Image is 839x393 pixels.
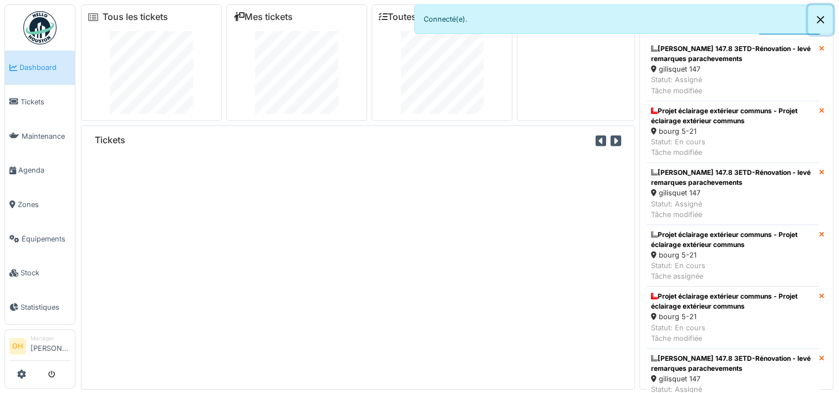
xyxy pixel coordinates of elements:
[19,62,70,73] span: Dashboard
[651,291,815,311] div: Projet éclairage extérieur communs - Projet éclairage extérieur communs
[5,85,75,119] a: Tickets
[651,230,815,250] div: Projet éclairage extérieur communs - Projet éclairage extérieur communs
[651,323,815,344] div: Statut: En cours Tâche modifiée
[22,234,70,244] span: Équipements
[30,334,70,358] li: [PERSON_NAME]
[651,74,815,95] div: Statut: Assigné Tâche modifiée
[647,286,819,349] a: Projet éclairage extérieur communs - Projet éclairage extérieur communs bourg 5-21 Statut: En cou...
[18,199,70,210] span: Zones
[22,131,70,142] span: Maintenance
[651,137,815,158] div: Statut: En cours Tâche modifiée
[651,260,815,281] div: Statut: En cours Tâche assignée
[651,311,815,322] div: bourg 5-21
[9,334,70,361] a: OH Manager[PERSON_NAME]
[5,188,75,222] a: Zones
[651,168,815,188] div: [PERSON_NAME] 147.8 3ETD-Rénovation - levé remarques parachevements
[651,374,815,384] div: gilisquet 147
[5,256,75,290] a: Stock
[647,163,819,225] a: [PERSON_NAME] 147.8 3ETD-Rénovation - levé remarques parachevements gilisquet 147 Statut: Assigné...
[23,11,57,44] img: Badge_color-CXgf-gQk.svg
[647,101,819,163] a: Projet éclairage extérieur communs - Projet éclairage extérieur communs bourg 5-21 Statut: En cou...
[651,106,815,126] div: Projet éclairage extérieur communs - Projet éclairage extérieur communs
[647,225,819,287] a: Projet éclairage extérieur communs - Projet éclairage extérieur communs bourg 5-21 Statut: En cou...
[5,119,75,153] a: Maintenance
[414,4,834,34] div: Connecté(e).
[808,5,833,34] button: Close
[651,126,815,137] div: bourg 5-21
[21,268,70,278] span: Stock
[21,97,70,107] span: Tickets
[651,199,815,220] div: Statut: Assigné Tâche modifiée
[651,64,815,74] div: gilisquet 147
[9,338,26,355] li: OH
[651,250,815,260] div: bourg 5-21
[5,221,75,256] a: Équipements
[5,290,75,325] a: Statistiques
[651,354,815,374] div: [PERSON_NAME] 147.8 3ETD-Rénovation - levé remarques parachevements
[95,135,125,145] h6: Tickets
[30,334,70,342] div: Manager
[651,44,815,64] div: [PERSON_NAME] 147.8 3ETD-Rénovation - levé remarques parachevements
[103,12,168,22] a: Tous les tickets
[5,153,75,188] a: Agenda
[647,39,819,101] a: [PERSON_NAME] 147.8 3ETD-Rénovation - levé remarques parachevements gilisquet 147 Statut: Assigné...
[18,165,70,175] span: Agenda
[651,188,815,198] div: gilisquet 147
[5,51,75,85] a: Dashboard
[21,302,70,313] span: Statistiques
[379,12,461,22] a: Toutes les tâches
[233,12,293,22] a: Mes tickets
